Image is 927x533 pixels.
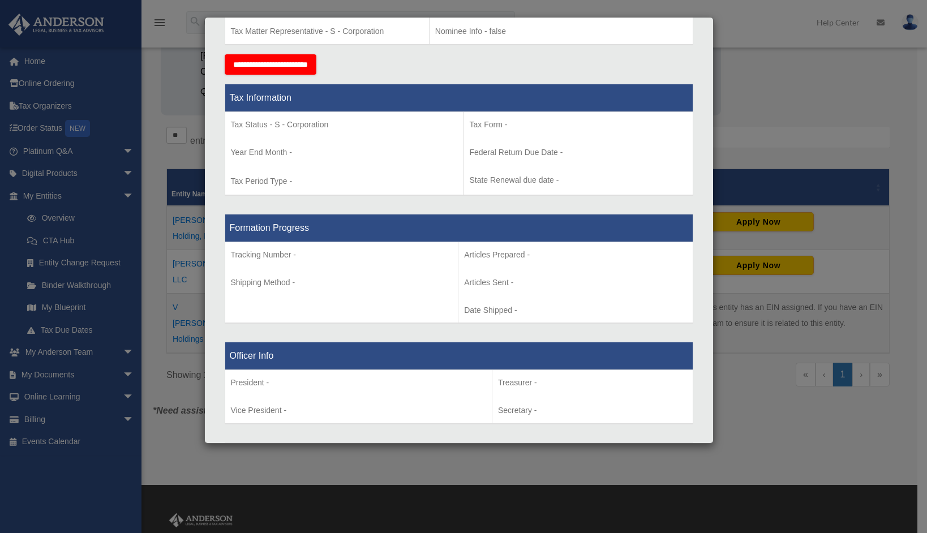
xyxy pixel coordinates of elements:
p: Vice President - [231,403,486,418]
p: Tracking Number - [231,248,453,262]
p: Tax Matter Representative - S - Corporation [231,24,423,38]
th: Tax Information [225,84,693,111]
p: Secretary - [498,403,687,418]
td: Tax Period Type - [225,111,463,195]
p: Federal Return Due Date - [469,145,686,160]
th: Director Info [225,442,693,470]
p: Year End Month - [231,145,458,160]
p: Articles Sent - [464,276,686,290]
th: Formation Progress [225,214,693,242]
p: State Renewal due date - [469,173,686,187]
p: Nominee Info - false [435,24,687,38]
p: Tax Status - S - Corporation [231,118,458,132]
th: Officer Info [225,342,693,370]
p: Tax Form - [469,118,686,132]
p: Date Shipped - [464,303,686,317]
p: President - [231,376,486,390]
p: Treasurer - [498,376,687,390]
p: Shipping Method - [231,276,453,290]
p: Articles Prepared - [464,248,686,262]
